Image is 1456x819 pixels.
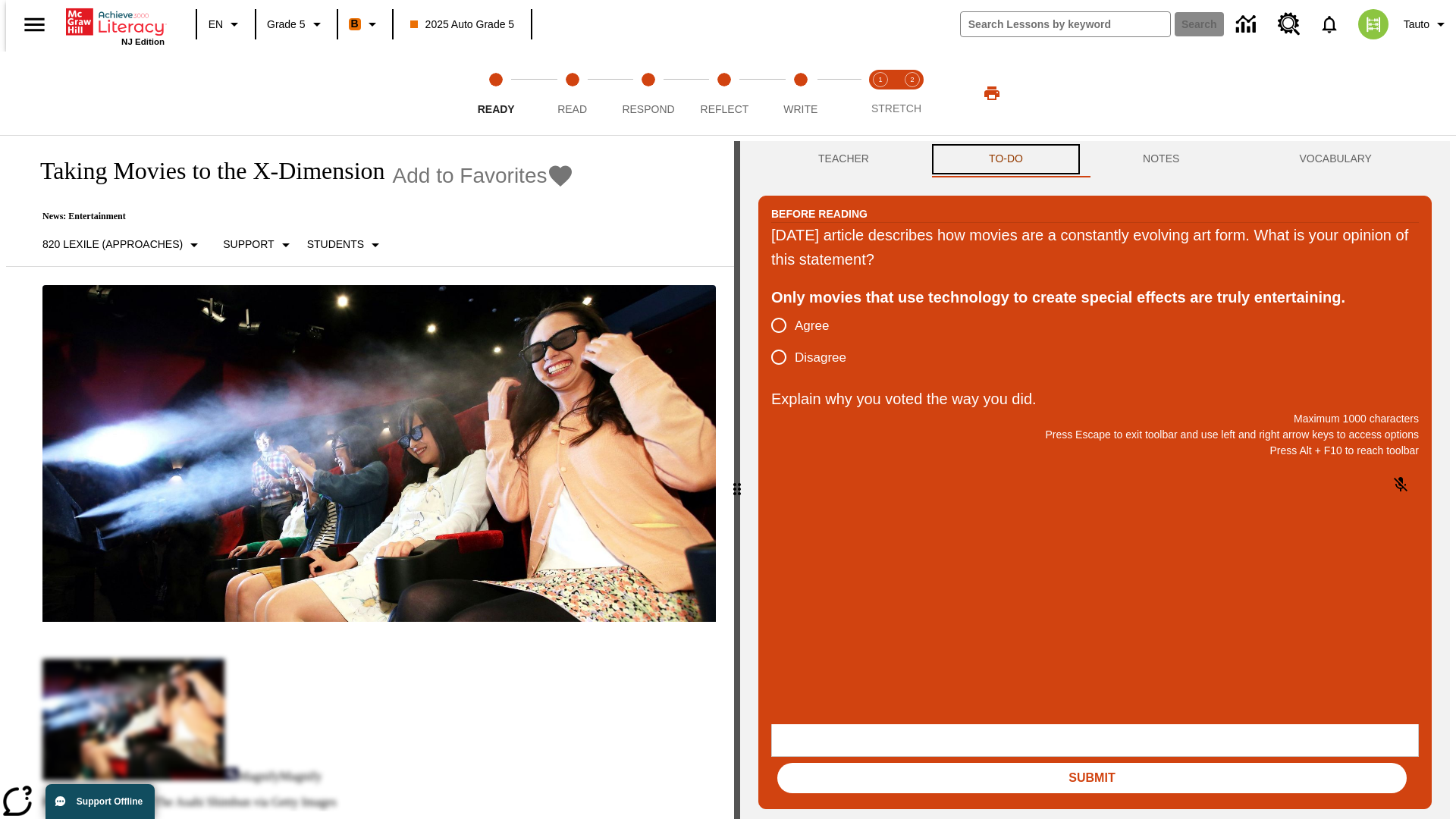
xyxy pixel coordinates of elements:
[6,12,221,26] body: Explain why you voted the way you did. Maximum 1000 characters Press Alt + F10 to reach toolbar P...
[209,17,223,33] span: EN
[1398,11,1456,38] button: Profile/Settings
[42,237,183,253] p: 820 Lexile (Approaches)
[968,80,1016,107] button: Print
[1269,4,1310,45] a: Resource Center, Will open in new tab
[777,763,1407,793] button: Submit
[622,103,674,115] span: Respond
[961,12,1170,36] input: search field
[771,223,1419,271] div: [DATE] article describes how movies are a constantly evolving art form. What is your opinion of t...
[223,237,274,253] p: Support
[77,796,143,807] span: Support Offline
[6,141,734,811] div: reading
[301,231,391,259] button: Select Student
[557,103,587,115] span: Read
[1310,5,1349,44] a: Notifications
[604,52,692,135] button: Respond step 3 of 5
[1358,9,1389,39] img: avatar image
[478,103,515,115] span: Ready
[771,427,1419,443] p: Press Escape to exit toolbar and use left and right arrow keys to access options
[771,285,1419,309] div: Only movies that use technology to create special effects are truly entertaining.
[758,141,1432,177] div: Instructional Panel Tabs
[858,52,902,135] button: Stretch Read step 1 of 2
[1239,141,1432,177] button: VOCABULARY
[121,37,165,46] span: NJ Edition
[871,102,921,115] span: STRETCH
[758,141,929,177] button: Teacher
[757,52,845,135] button: Write step 5 of 5
[771,387,1419,411] p: Explain why you voted the way you did.
[351,14,359,33] span: B
[783,103,817,115] span: Write
[795,316,829,336] span: Agree
[1349,5,1398,44] button: Select a new avatar
[12,2,57,47] button: Open side menu
[217,231,300,259] button: Scaffolds, Support
[740,141,1450,819] div: activity
[45,784,155,819] button: Support Offline
[680,52,768,135] button: Reflect step 4 of 5
[1404,17,1429,33] span: Tauto
[771,309,858,373] div: poll
[701,103,749,115] span: Reflect
[910,76,914,83] text: 2
[771,443,1419,459] p: Press Alt + F10 to reach toolbar
[393,164,548,188] span: Add to Favorites
[410,17,515,33] span: 2025 Auto Grade 5
[267,17,306,33] span: Grade 5
[202,11,250,38] button: Language: EN, Select a language
[66,5,165,46] div: Home
[24,211,574,222] p: News: Entertainment
[261,11,332,38] button: Grade: Grade 5, Select a grade
[452,52,540,135] button: Ready step 1 of 5
[734,141,740,819] div: Press Enter or Spacebar and then press right and left arrow keys to move the slider
[307,237,364,253] p: Students
[528,52,616,135] button: Read step 2 of 5
[771,206,868,222] h2: Before Reading
[771,411,1419,427] p: Maximum 1000 characters
[1227,4,1269,45] a: Data Center
[1083,141,1239,177] button: NOTES
[1382,466,1419,503] button: Click to activate and allow voice recognition
[393,162,575,189] button: Add to Favorites - Taking Movies to the X-Dimension
[890,52,934,135] button: Stretch Respond step 2 of 2
[24,157,385,185] h1: Taking Movies to the X-Dimension
[36,231,209,259] button: Select Lexile, 820 Lexile (Approaches)
[929,141,1083,177] button: TO-DO
[795,348,846,368] span: Disagree
[42,285,716,622] img: Panel in front of the seats sprays water mist to the happy audience at a 4DX-equipped theater.
[343,11,388,38] button: Boost Class color is orange. Change class color
[878,76,882,83] text: 1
